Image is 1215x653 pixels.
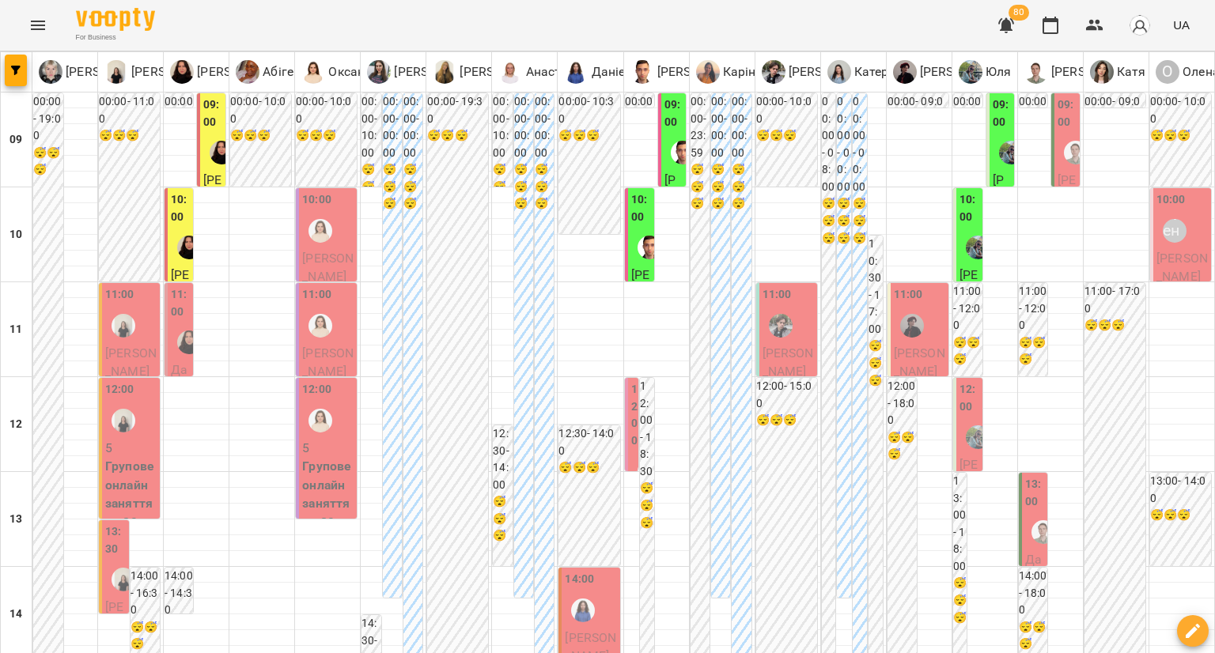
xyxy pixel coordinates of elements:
[1090,60,1146,84] a: К Катя
[1019,334,1047,368] h6: 😴😴😴
[165,568,193,619] h6: 14:00 - 14:30
[1024,60,1048,84] img: А
[756,412,817,429] h6: 😴😴😴
[170,60,194,84] img: О
[1064,141,1088,164] img: Андрій
[1163,219,1187,243] div: Олена
[869,236,883,338] h6: 10:30 - 17:00
[433,60,456,84] img: М
[433,60,555,84] div: Марина
[953,93,982,145] h6: 00:00 - 09:00
[367,60,490,84] div: Юлія
[391,62,490,81] p: [PERSON_NAME]
[236,60,259,84] img: А
[558,459,619,477] h6: 😴😴😴
[308,219,332,243] img: Оксана
[1173,17,1190,33] span: UA
[664,96,683,130] label: 09:00
[894,345,945,379] span: [PERSON_NAME]
[1090,60,1114,84] img: К
[1150,507,1211,524] h6: 😴😴😴
[112,568,135,591] img: Жюлі
[1019,568,1047,619] h6: 14:00 - 18:00
[367,60,391,84] img: Ю
[535,93,554,161] h6: 00:00 - 00:00
[493,425,512,493] h6: 12:30 - 14:00
[1156,251,1208,285] span: [PERSON_NAME]
[383,93,402,161] h6: 00:00 - 00:00
[720,62,763,81] p: Каріна
[691,93,710,161] h6: 00:00 - 23:59
[1090,60,1146,84] div: Катя
[763,286,792,304] label: 11:00
[1129,14,1151,36] img: avatar_s.png
[302,286,331,304] label: 11:00
[822,93,836,195] h6: 00:00 - 08:00
[112,314,135,338] img: Жюлі
[177,236,201,259] img: Олександра
[9,131,22,149] h6: 09
[361,93,380,161] h6: 00:00 - 10:00
[177,330,201,354] div: Олександра
[953,283,982,334] h6: 11:00 - 12:00
[654,62,753,81] p: [PERSON_NAME]
[959,60,1012,84] a: Ю Юля
[888,93,948,127] h6: 00:00 - 09:00
[39,60,62,84] img: Є
[827,60,910,84] div: Катерина
[105,345,157,379] span: [PERSON_NAME]
[851,62,910,81] p: Катерина
[76,32,155,43] span: For Business
[999,141,1023,164] div: Юля
[893,60,1016,84] div: Аліса
[1019,93,1047,145] h6: 00:00 - 09:00
[696,60,763,84] a: К Каріна
[112,409,135,432] div: Жюлі
[302,251,354,285] span: [PERSON_NAME]
[1084,317,1145,334] h6: 😴😴😴
[493,161,512,213] h6: 😴😴😴
[837,93,851,195] h6: 00:00 - 00:00
[203,172,221,299] span: [PERSON_NAME]
[170,60,293,84] div: Олександра
[993,172,1009,299] span: [PERSON_NAME]
[827,60,910,84] a: К Катерина
[493,493,512,545] h6: 😴😴😴
[128,62,227,81] p: [PERSON_NAME]
[762,60,785,84] img: М
[203,96,222,130] label: 09:00
[194,62,293,81] p: [PERSON_NAME]
[236,60,308,84] a: А Абігейл
[99,93,160,127] h6: 00:00 - 11:00
[966,425,990,449] img: Юля
[99,127,160,145] h6: 😴😴😴
[514,93,533,161] h6: 00:00 - 00:00
[1009,5,1029,21] span: 80
[9,511,22,528] h6: 13
[564,60,639,84] div: Даніела
[131,568,161,619] h6: 14:00 - 16:30
[522,62,585,81] p: Анастасія
[171,267,189,394] span: [PERSON_NAME]
[1019,619,1047,653] h6: 😴😴😴
[993,96,1011,130] label: 09:00
[1084,93,1145,127] h6: 00:00 - 09:00
[960,191,979,225] label: 10:00
[1024,60,1147,84] a: А [PERSON_NAME]
[1156,60,1179,84] div: О
[565,571,594,588] label: 14:00
[302,345,354,379] span: [PERSON_NAME]
[493,93,512,161] h6: 00:00 - 10:00
[302,381,331,398] label: 12:00
[403,161,422,213] h6: 😴😴😴
[588,62,639,81] p: Даніела
[308,314,332,338] div: Оксана
[1031,520,1055,544] div: Андрій
[966,236,990,259] img: Юля
[769,314,793,338] div: Микита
